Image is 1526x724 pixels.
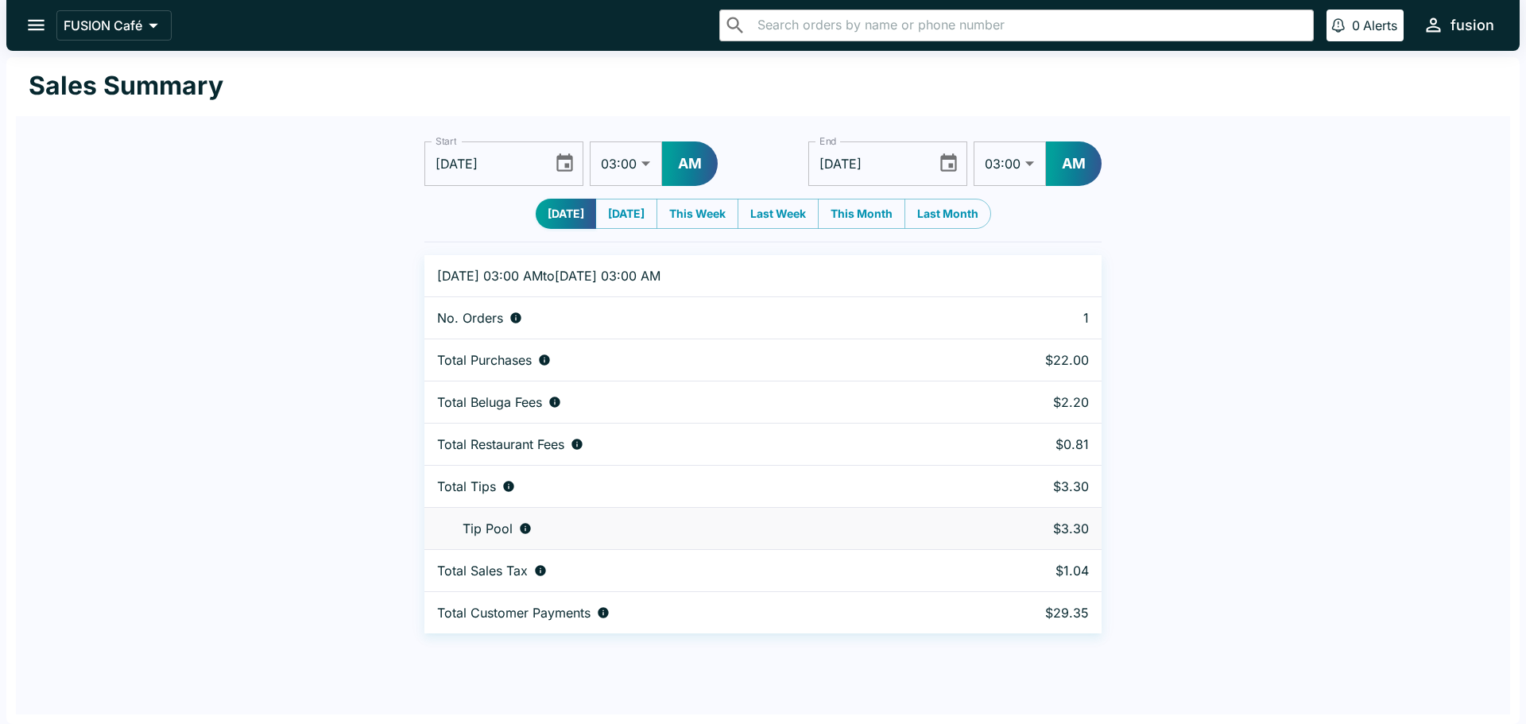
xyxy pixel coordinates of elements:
[1450,16,1494,35] div: fusion
[437,352,942,368] div: Aggregate order subtotals
[808,141,925,186] input: mm/dd/yyyy
[437,521,942,536] div: Tips unclaimed by a waiter
[967,605,1089,621] p: $29.35
[904,199,991,229] button: Last Month
[967,352,1089,368] p: $22.00
[595,199,657,229] button: [DATE]
[437,605,591,621] p: Total Customer Payments
[56,10,172,41] button: FUSION Café
[967,521,1089,536] p: $3.30
[967,310,1089,326] p: 1
[437,563,528,579] p: Total Sales Tax
[738,199,819,229] button: Last Week
[463,521,513,536] p: Tip Pool
[29,70,223,102] h1: Sales Summary
[437,478,942,494] div: Combined individual and pooled tips
[656,199,738,229] button: This Week
[424,141,541,186] input: mm/dd/yyyy
[437,436,564,452] p: Total Restaurant Fees
[931,146,966,180] button: Choose date, selected date is Oct 9, 2025
[437,268,942,284] p: [DATE] 03:00 AM to [DATE] 03:00 AM
[437,605,942,621] div: Total amount paid for orders by diners
[967,478,1089,494] p: $3.30
[753,14,1307,37] input: Search orders by name or phone number
[16,5,56,45] button: open drawer
[437,478,496,494] p: Total Tips
[967,436,1089,452] p: $0.81
[437,394,542,410] p: Total Beluga Fees
[437,436,942,452] div: Fees paid by diners to restaurant
[437,352,532,368] p: Total Purchases
[536,199,596,229] button: [DATE]
[662,141,718,186] button: AM
[548,146,582,180] button: Choose date, selected date is Oct 8, 2025
[819,134,837,148] label: End
[1416,8,1501,42] button: fusion
[967,394,1089,410] p: $2.20
[1046,141,1102,186] button: AM
[437,310,503,326] p: No. Orders
[967,563,1089,579] p: $1.04
[437,394,942,410] div: Fees paid by diners to Beluga
[1352,17,1360,33] p: 0
[64,17,142,33] p: FUSION Café
[437,563,942,579] div: Sales tax paid by diners
[1363,17,1397,33] p: Alerts
[436,134,456,148] label: Start
[818,199,905,229] button: This Month
[437,310,942,326] div: Number of orders placed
